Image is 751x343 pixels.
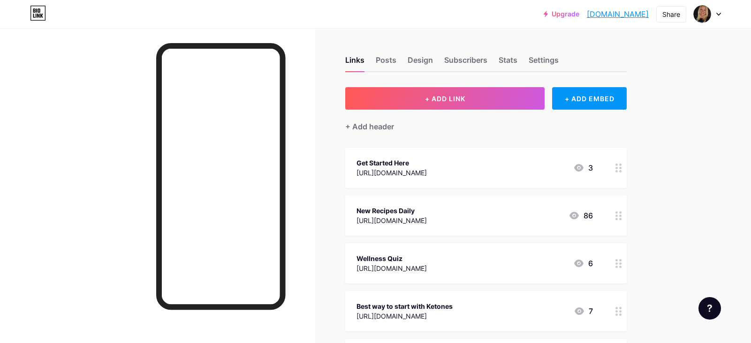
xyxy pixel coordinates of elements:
div: 86 [569,210,593,221]
div: Links [345,54,364,71]
div: [URL][DOMAIN_NAME] [357,311,453,321]
a: Upgrade [544,10,579,18]
div: Wellness Quiz [357,254,427,263]
div: + ADD EMBED [552,87,627,110]
button: + ADD LINK [345,87,545,110]
div: Posts [376,54,396,71]
span: + ADD LINK [425,95,465,103]
div: Design [408,54,433,71]
div: Best way to start with Ketones [357,301,453,311]
div: 3 [573,162,593,173]
div: New Recipes Daily [357,206,427,216]
div: Settings [529,54,559,71]
div: Share [662,9,680,19]
div: [URL][DOMAIN_NAME] [357,168,427,178]
div: Subscribers [444,54,487,71]
div: 7 [574,306,593,317]
a: [DOMAIN_NAME] [587,8,649,20]
div: + Add header [345,121,394,132]
div: [URL][DOMAIN_NAME] [357,216,427,225]
img: Tanya Close [693,5,711,23]
div: [URL][DOMAIN_NAME] [357,263,427,273]
div: 6 [573,258,593,269]
div: Stats [499,54,517,71]
div: Get Started Here [357,158,427,168]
